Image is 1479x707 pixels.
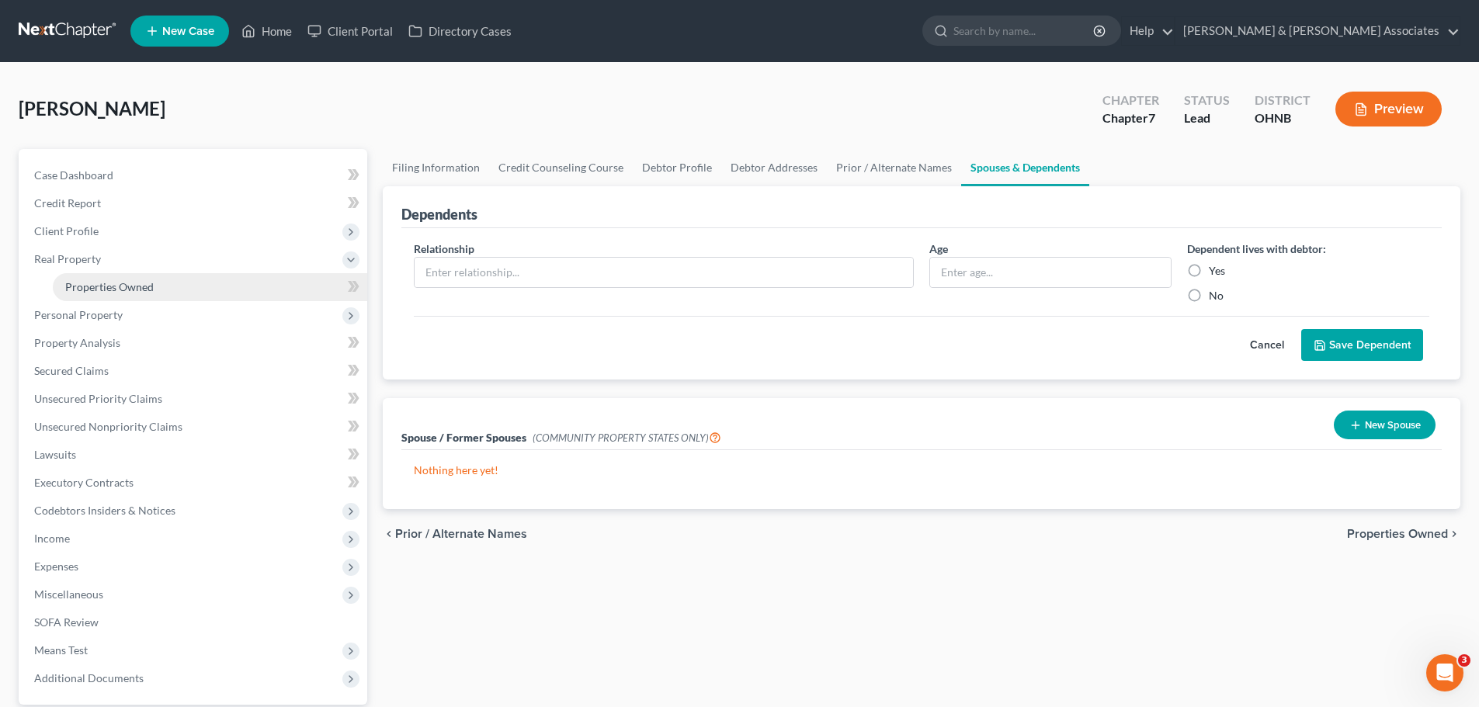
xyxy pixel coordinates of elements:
span: Codebtors Insiders & Notices [34,504,175,517]
div: OHNB [1255,109,1311,127]
span: 3 [1458,654,1470,667]
span: New Case [162,26,214,37]
span: Real Property [34,252,101,265]
button: Properties Owned chevron_right [1347,528,1460,540]
button: Cancel [1233,330,1301,361]
a: Spouses & Dependents [961,149,1089,186]
span: Spouse / Former Spouses [401,431,526,444]
input: Enter age... [930,258,1171,287]
a: Directory Cases [401,17,519,45]
a: Executory Contracts [22,469,367,497]
div: Chapter [1102,109,1159,127]
a: [PERSON_NAME] & [PERSON_NAME] Associates [1175,17,1460,45]
span: Relationship [414,242,474,255]
a: Home [234,17,300,45]
a: Credit Report [22,189,367,217]
span: (COMMUNITY PROPERTY STATES ONLY) [533,431,721,444]
span: Expenses [34,560,78,573]
span: Properties Owned [1347,528,1448,540]
input: Enter relationship... [415,258,913,287]
span: 7 [1148,110,1155,125]
span: Executory Contracts [34,476,134,489]
a: Filing Information [383,149,489,186]
a: Lawsuits [22,441,367,469]
div: Lead [1184,109,1230,127]
div: Dependents [401,205,477,224]
div: District [1255,92,1311,109]
p: Nothing here yet! [414,463,1429,478]
a: Credit Counseling Course [489,149,633,186]
span: [PERSON_NAME] [19,97,165,120]
span: Miscellaneous [34,587,103,601]
a: Unsecured Priority Claims [22,385,367,413]
label: No [1209,288,1224,303]
span: Unsecured Nonpriority Claims [34,420,182,433]
span: Secured Claims [34,364,109,377]
span: Additional Documents [34,671,144,684]
span: Client Profile [34,224,99,237]
a: SOFA Review [22,608,367,636]
a: Unsecured Nonpriority Claims [22,413,367,441]
button: chevron_left Prior / Alternate Names [383,528,527,540]
i: chevron_right [1448,528,1460,540]
button: New Spouse [1334,411,1436,439]
span: SOFA Review [34,615,99,629]
span: Property Analysis [34,336,120,349]
label: Age [929,241,948,257]
i: chevron_left [383,528,395,540]
span: Properties Owned [65,280,154,293]
span: Case Dashboard [34,168,113,182]
div: Chapter [1102,92,1159,109]
input: Search by name... [953,16,1095,45]
span: Unsecured Priority Claims [34,392,162,405]
a: Properties Owned [53,273,367,301]
a: Prior / Alternate Names [827,149,961,186]
span: Prior / Alternate Names [395,528,527,540]
a: Debtor Addresses [721,149,827,186]
button: Save Dependent [1301,329,1423,362]
span: Credit Report [34,196,101,210]
a: Case Dashboard [22,161,367,189]
button: Preview [1335,92,1442,126]
label: Yes [1209,263,1225,279]
div: Status [1184,92,1230,109]
a: Debtor Profile [633,149,721,186]
a: Client Portal [300,17,401,45]
a: Help [1122,17,1174,45]
span: Lawsuits [34,448,76,461]
a: Property Analysis [22,329,367,357]
span: Personal Property [34,308,123,321]
a: Secured Claims [22,357,367,385]
span: Income [34,532,70,545]
span: Means Test [34,643,88,657]
label: Dependent lives with debtor: [1187,241,1326,257]
iframe: Intercom live chat [1426,654,1463,691]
